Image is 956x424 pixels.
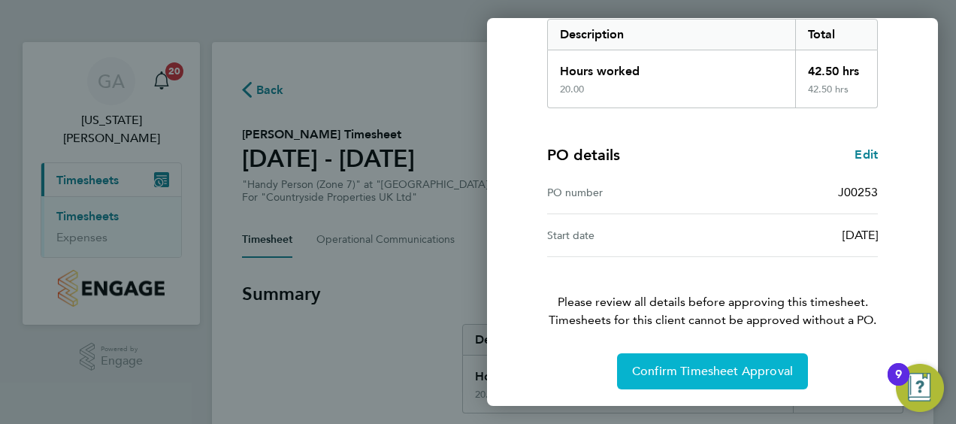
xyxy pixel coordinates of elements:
div: Total [795,20,878,50]
span: Confirm Timesheet Approval [632,364,793,379]
div: 42.50 hrs [795,50,878,83]
div: 20.00 [560,83,584,95]
p: Please review all details before approving this timesheet. [529,257,896,329]
div: 9 [895,374,902,394]
div: Hours worked [548,50,795,83]
div: 42.50 hrs [795,83,878,108]
span: Timesheets for this client cannot be approved without a PO. [529,311,896,329]
div: PO number [547,183,712,201]
div: Start date [547,226,712,244]
a: Edit [855,146,878,164]
button: Confirm Timesheet Approval [617,353,808,389]
div: Description [548,20,795,50]
h4: PO details [547,144,620,165]
span: Edit [855,147,878,162]
span: J00253 [838,185,878,199]
div: [DATE] [712,226,878,244]
div: Summary of 15 - 21 Sep 2025 [547,19,878,108]
button: Open Resource Center, 9 new notifications [896,364,944,412]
